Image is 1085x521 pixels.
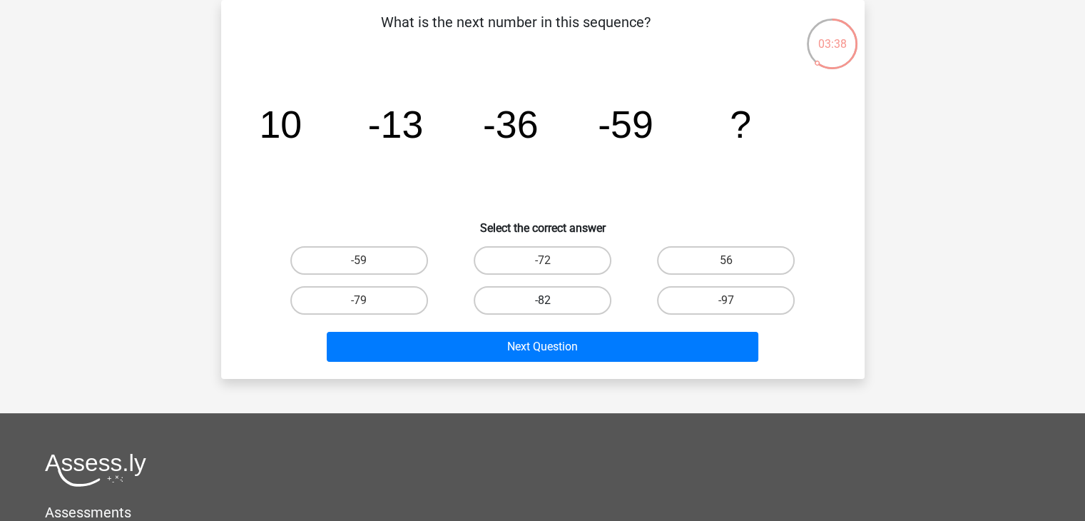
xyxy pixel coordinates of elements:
h5: Assessments [45,504,1040,521]
label: -59 [290,246,428,275]
tspan: 10 [259,103,302,146]
tspan: -13 [367,103,423,146]
tspan: -59 [598,103,653,146]
h6: Select the correct answer [244,210,842,235]
label: -72 [474,246,611,275]
button: Next Question [327,332,758,362]
tspan: -36 [482,103,538,146]
label: -82 [474,286,611,315]
label: 56 [657,246,795,275]
div: 03:38 [805,17,859,53]
tspan: ? [730,103,751,146]
img: Assessly logo [45,453,146,487]
label: -79 [290,286,428,315]
p: What is the next number in this sequence? [244,11,788,54]
label: -97 [657,286,795,315]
